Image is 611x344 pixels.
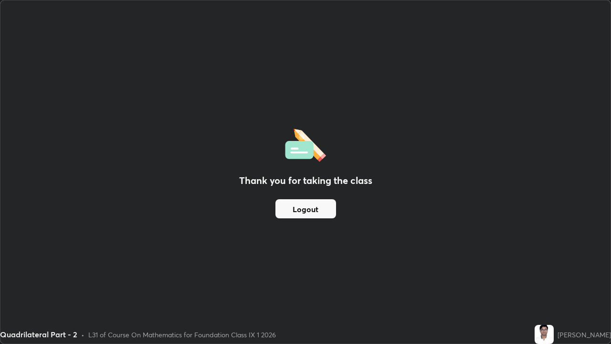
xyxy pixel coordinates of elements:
[239,173,372,188] h2: Thank you for taking the class
[275,199,336,218] button: Logout
[88,330,276,340] div: L31 of Course On Mathematics for Foundation Class IX 1 2026
[285,126,326,162] img: offlineFeedback.1438e8b3.svg
[81,330,84,340] div: •
[535,325,554,344] img: c2357da53e6c4a768a63f5a7834c11d3.jpg
[558,330,611,340] div: [PERSON_NAME]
